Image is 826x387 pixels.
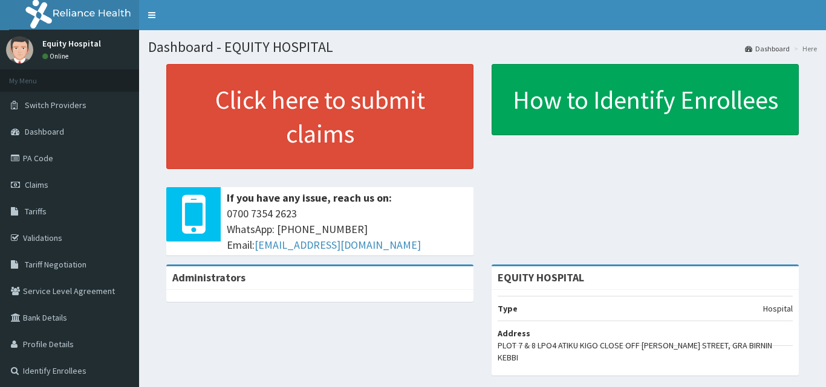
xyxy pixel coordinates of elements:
b: Type [498,303,518,314]
b: Address [498,328,530,339]
a: Online [42,52,71,60]
a: How to Identify Enrollees [492,64,799,135]
p: Equity Hospital [42,39,101,48]
span: Dashboard [25,126,64,137]
span: Tariff Negotiation [25,259,86,270]
p: Hospital [763,302,793,315]
b: If you have any issue, reach us on: [227,191,392,205]
li: Here [791,43,817,54]
b: Administrators [172,270,246,284]
span: Tariffs [25,206,47,217]
a: Dashboard [745,43,790,54]
h1: Dashboard - EQUITY HOSPITAL [148,39,817,55]
a: [EMAIL_ADDRESS][DOMAIN_NAME] [255,238,421,252]
span: Claims [25,179,48,190]
strong: EQUITY HOSPITAL [498,270,584,284]
span: 0700 7354 2623 WhatsApp: [PHONE_NUMBER] Email: [227,206,467,252]
span: Switch Providers [25,100,86,110]
img: User Image [6,36,33,63]
p: PLOT 7 & 8 LPO4 ATIKU KIGO CLOSE OFF [PERSON_NAME] STREET, GRA BIRNIN KEBBI [498,339,793,363]
a: Click here to submit claims [166,64,473,169]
